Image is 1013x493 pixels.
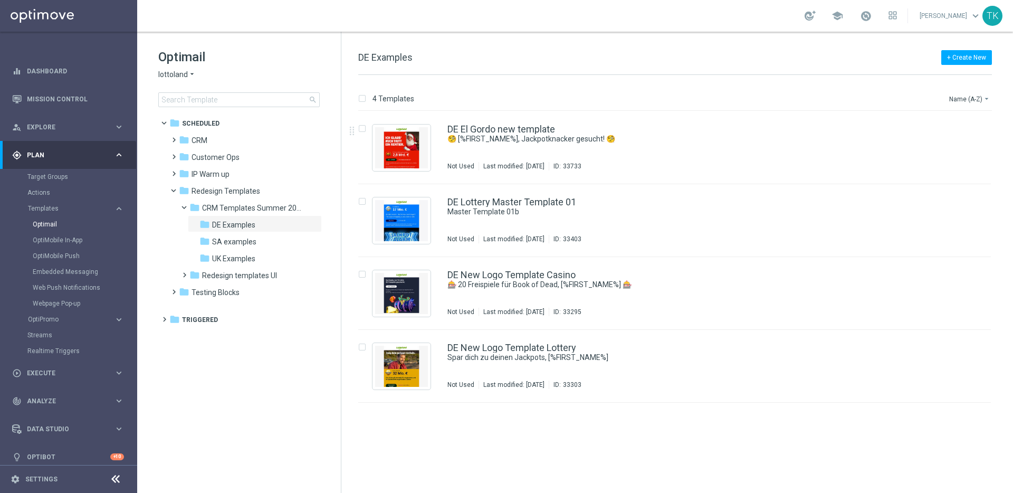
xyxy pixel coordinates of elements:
[447,235,474,243] div: Not Used
[12,453,125,461] button: lightbulb Optibot +10
[33,248,136,264] div: OptiMobile Push
[832,10,843,22] span: school
[375,346,428,387] img: 33303.jpeg
[33,236,110,244] a: OptiMobile In-App
[189,270,200,280] i: folder
[182,315,218,325] span: Triggered
[33,268,110,276] a: Embedded Messaging
[12,123,125,131] button: person_search Explore keyboard_arrow_right
[12,369,125,377] button: play_circle_outline Execute keyboard_arrow_right
[33,264,136,280] div: Embedded Messaging
[27,315,125,324] button: OptiPromo keyboard_arrow_right
[33,299,110,308] a: Webpage Pop-up
[169,118,180,128] i: folder
[12,368,114,378] div: Execute
[447,280,947,290] div: 🎰 20 Freispiele für Book of Dead, [%FIRST_NAME%] 🎰
[447,353,947,363] div: Spar dich zu deinen Jackpots, [%FIRST_NAME%]
[27,204,125,213] button: Templates keyboard_arrow_right
[114,204,124,214] i: keyboard_arrow_right
[447,353,922,363] a: Spar dich zu deinen Jackpots, [%FIRST_NAME%]
[114,150,124,160] i: keyboard_arrow_right
[28,316,103,323] span: OptiPromo
[27,124,114,130] span: Explore
[192,288,240,297] span: Testing Blocks
[192,153,240,162] span: Customer Ops
[33,252,110,260] a: OptiMobile Push
[447,125,555,134] a: DE El Gordo new template
[12,122,114,132] div: Explore
[27,169,136,185] div: Target Groups
[447,381,474,389] div: Not Used
[358,52,413,63] span: DE Examples
[479,381,549,389] div: Last modified: [DATE]
[27,426,114,432] span: Data Studio
[12,425,125,433] button: Data Studio keyboard_arrow_right
[12,122,22,132] i: person_search
[27,188,110,197] a: Actions
[479,162,549,170] div: Last modified: [DATE]
[447,134,922,144] a: 🧐 [%FIRST_NAME%], Jackpotknacker gesucht! 🧐
[179,135,189,145] i: folder
[970,10,981,22] span: keyboard_arrow_down
[189,202,200,213] i: folder
[33,280,136,296] div: Web Push Notifications
[179,151,189,162] i: folder
[27,443,110,471] a: Optibot
[212,237,256,246] span: SA examples
[348,184,1011,257] div: Press SPACE to select this row.
[12,151,125,159] button: gps_fixed Plan keyboard_arrow_right
[158,70,188,80] span: lottoland
[941,50,992,65] button: + Create New
[114,424,124,434] i: keyboard_arrow_right
[27,173,110,181] a: Target Groups
[12,150,114,160] div: Plan
[375,273,428,314] img: 33295.jpeg
[447,197,576,207] a: DE Lottery Master Template 01
[563,162,581,170] div: 33733
[12,424,114,434] div: Data Studio
[28,316,114,323] div: OptiPromo
[447,270,576,280] a: DE New Logo Template Casino
[447,207,947,217] div: Master Template 01b
[212,254,255,263] span: UK Examples
[372,94,414,103] p: 4 Templates
[12,95,125,103] button: Mission Control
[158,49,320,65] h1: Optimail
[12,67,125,75] button: equalizer Dashboard
[33,296,136,311] div: Webpage Pop-up
[563,308,581,316] div: 33295
[982,94,991,103] i: arrow_drop_down
[447,207,922,217] a: Master Template 01b
[11,475,20,484] i: settings
[199,236,210,246] i: folder
[563,381,581,389] div: 33303
[199,219,210,230] i: folder
[179,287,189,297] i: folder
[479,308,549,316] div: Last modified: [DATE]
[348,111,1011,184] div: Press SPACE to select this row.
[948,92,992,105] button: Name (A-Z)arrow_drop_down
[309,96,317,104] span: search
[479,235,549,243] div: Last modified: [DATE]
[348,257,1011,330] div: Press SPACE to select this row.
[27,327,136,343] div: Streams
[179,185,189,196] i: folder
[12,452,22,462] i: lightbulb
[563,235,581,243] div: 33403
[27,57,124,85] a: Dashboard
[179,168,189,179] i: folder
[33,232,136,248] div: OptiMobile In-App
[12,443,124,471] div: Optibot
[28,205,103,212] span: Templates
[33,283,110,292] a: Web Push Notifications
[27,343,136,359] div: Realtime Triggers
[199,253,210,263] i: folder
[169,314,180,325] i: folder
[110,453,124,460] div: +10
[12,397,125,405] div: track_changes Analyze keyboard_arrow_right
